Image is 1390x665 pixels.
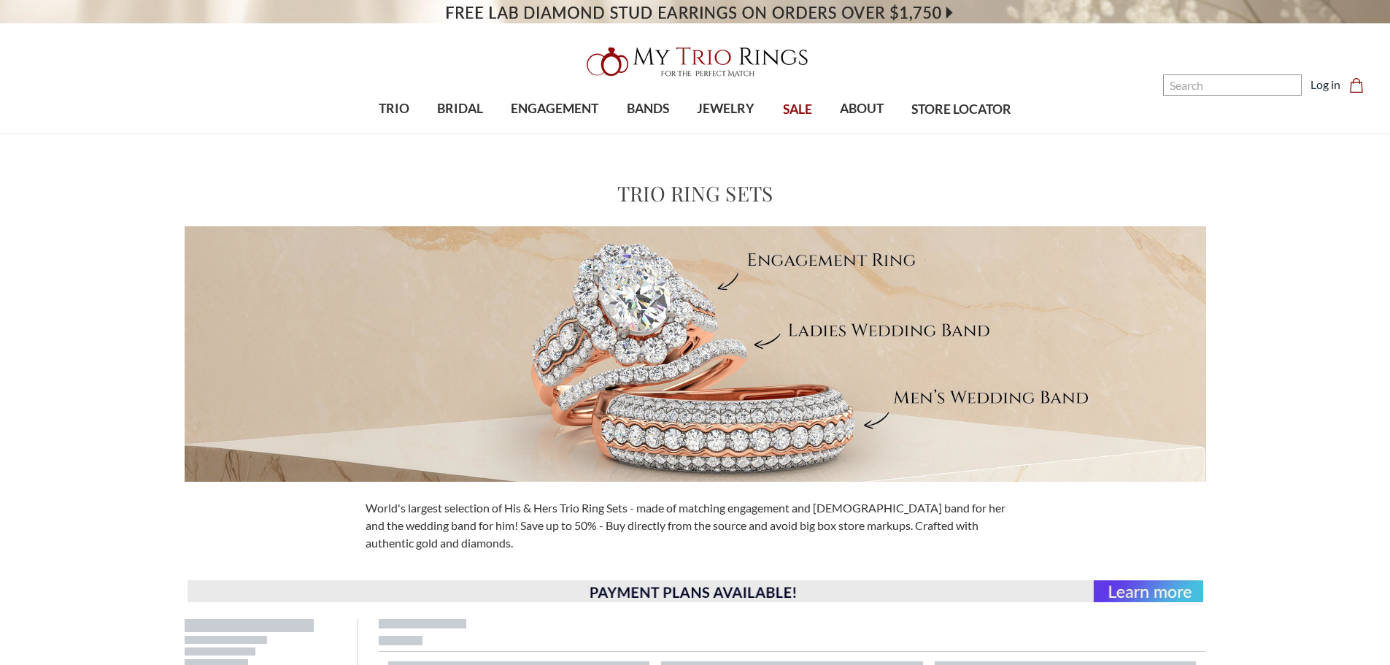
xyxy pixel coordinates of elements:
[627,99,669,118] span: BANDS
[185,226,1206,482] img: Meet Your Perfect Match MyTrioRings
[719,133,733,134] button: submenu toggle
[1310,76,1340,93] a: Log in
[579,39,812,85] img: My Trio Rings
[547,133,562,134] button: submenu toggle
[613,85,683,133] a: BANDS
[1349,76,1372,93] a: Cart with 0 items
[437,99,483,118] span: BRIDAL
[403,39,986,85] a: My Trio Rings
[497,85,612,133] a: ENGAGEMENT
[379,99,409,118] span: TRIO
[1163,74,1302,96] input: Search
[783,100,812,119] span: SALE
[683,85,768,133] a: JEWELRY
[617,178,773,209] h1: Trio Ring Sets
[697,99,754,118] span: JEWELRY
[840,99,884,118] span: ABOUT
[511,99,598,118] span: ENGAGEMENT
[387,133,401,134] button: submenu toggle
[1349,78,1364,93] svg: cart.cart_preview
[357,499,1034,552] div: World's largest selection of His & Hers Trio Ring Sets - made of matching engagement and [DEMOGRA...
[768,86,825,134] a: SALE
[423,85,497,133] a: BRIDAL
[453,133,468,134] button: submenu toggle
[911,100,1011,119] span: STORE LOCATOR
[365,85,423,133] a: TRIO
[854,133,869,134] button: submenu toggle
[641,133,655,134] button: submenu toggle
[897,86,1025,134] a: STORE LOCATOR
[826,85,897,133] a: ABOUT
